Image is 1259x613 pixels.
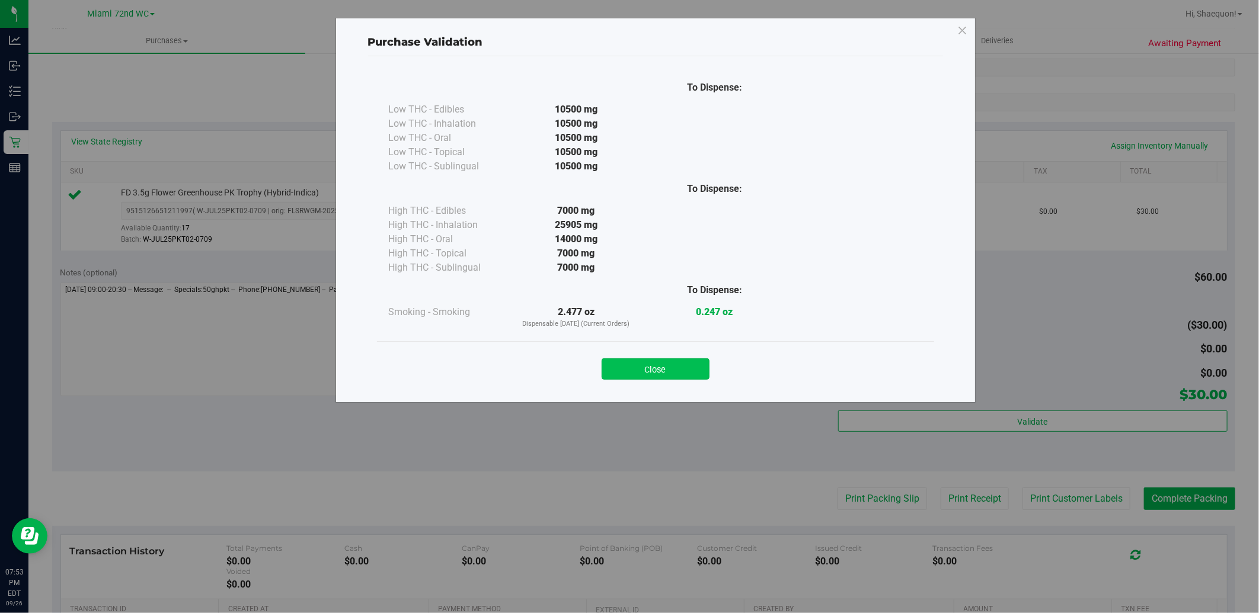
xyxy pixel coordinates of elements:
[507,319,646,329] p: Dispensable [DATE] (Current Orders)
[646,182,784,196] div: To Dispense:
[389,159,507,174] div: Low THC - Sublingual
[507,102,646,117] div: 10500 mg
[389,102,507,117] div: Low THC - Edibles
[507,159,646,174] div: 10500 mg
[507,246,646,261] div: 7000 mg
[389,261,507,275] div: High THC - Sublingual
[507,305,646,329] div: 2.477 oz
[646,283,784,297] div: To Dispense:
[696,306,733,317] strong: 0.247 oz
[602,358,710,380] button: Close
[389,204,507,218] div: High THC - Edibles
[507,261,646,275] div: 7000 mg
[389,131,507,145] div: Low THC - Oral
[507,218,646,232] div: 25905 mg
[507,232,646,246] div: 14000 mg
[389,246,507,261] div: High THC - Topical
[646,81,784,95] div: To Dispense:
[12,518,47,554] iframe: Resource center
[507,117,646,131] div: 10500 mg
[368,36,483,49] span: Purchase Validation
[507,204,646,218] div: 7000 mg
[389,305,507,319] div: Smoking - Smoking
[389,117,507,131] div: Low THC - Inhalation
[389,218,507,232] div: High THC - Inhalation
[389,145,507,159] div: Low THC - Topical
[507,145,646,159] div: 10500 mg
[389,232,507,246] div: High THC - Oral
[507,131,646,145] div: 10500 mg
